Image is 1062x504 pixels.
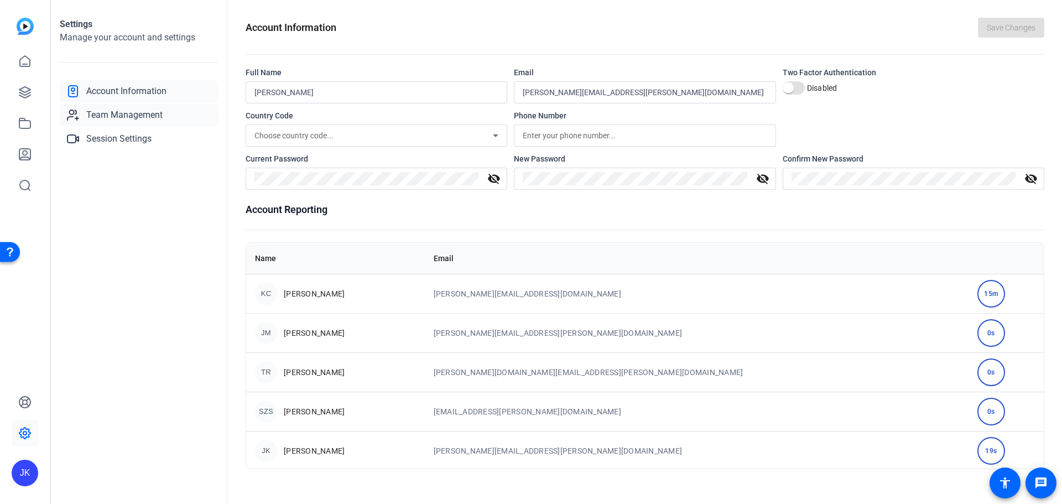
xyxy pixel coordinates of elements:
div: 0s [977,398,1005,425]
a: Team Management [60,104,218,126]
input: Enter your email... [523,86,767,99]
div: TR [255,361,277,383]
span: Session Settings [86,132,152,146]
span: [PERSON_NAME] [284,367,345,378]
th: Email [425,243,969,274]
span: Account Information [86,85,166,98]
td: [PERSON_NAME][DOMAIN_NAME][EMAIL_ADDRESS][PERSON_NAME][DOMAIN_NAME] [425,352,969,392]
div: JK [255,440,277,462]
td: [EMAIL_ADDRESS][PERSON_NAME][DOMAIN_NAME] [425,392,969,431]
div: Current Password [246,153,507,164]
div: 15m [977,280,1005,308]
td: [PERSON_NAME][EMAIL_ADDRESS][DOMAIN_NAME] [425,274,969,313]
input: Enter your name... [254,86,498,99]
a: Account Information [60,80,218,102]
div: Country Code [246,110,507,121]
label: Disabled [805,82,837,93]
div: 0s [977,358,1005,386]
input: Enter your phone number... [523,129,767,142]
mat-icon: visibility_off [1018,172,1044,185]
div: Email [514,67,775,78]
span: Team Management [86,108,163,122]
div: 0s [977,319,1005,347]
div: Confirm New Password [783,153,1044,164]
span: [PERSON_NAME] [284,328,345,339]
div: KC [255,283,277,305]
div: New Password [514,153,775,164]
div: JM [255,322,277,344]
h1: Account Reporting [246,202,1044,217]
span: [PERSON_NAME] [284,406,345,417]
mat-icon: visibility_off [749,172,776,185]
div: Full Name [246,67,507,78]
th: Name [246,243,425,274]
img: blue-gradient.svg [17,18,34,35]
td: [PERSON_NAME][EMAIL_ADDRESS][PERSON_NAME][DOMAIN_NAME] [425,313,969,352]
h2: Manage your account and settings [60,31,218,44]
span: Choose country code... [254,131,334,140]
mat-icon: visibility_off [481,172,507,185]
h1: Account Information [246,20,336,35]
div: Two Factor Authentication [783,67,1044,78]
div: Phone Number [514,110,775,121]
div: JK [12,460,38,486]
td: [PERSON_NAME][EMAIL_ADDRESS][PERSON_NAME][DOMAIN_NAME] [425,431,969,470]
div: SZS [255,401,277,423]
iframe: Drift Widget Chat Controller [850,435,1049,491]
h1: Settings [60,18,218,31]
span: [PERSON_NAME] [284,445,345,456]
span: [PERSON_NAME] [284,288,345,299]
a: Session Settings [60,128,218,150]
